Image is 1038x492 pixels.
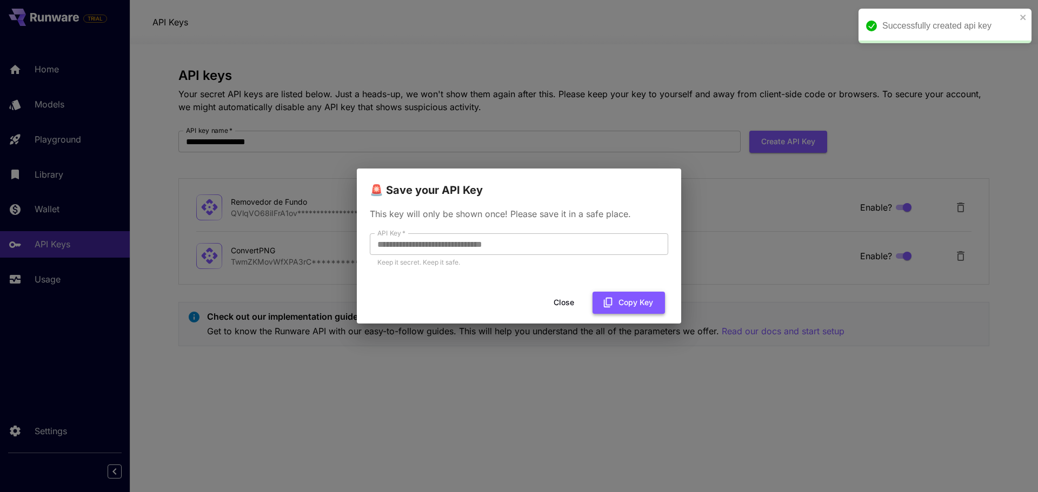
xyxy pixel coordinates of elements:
button: Copy Key [593,292,665,314]
p: Keep it secret. Keep it safe. [377,257,661,268]
h2: 🚨 Save your API Key [357,169,681,199]
p: This key will only be shown once! Please save it in a safe place. [370,207,668,220]
div: Successfully created api key [882,19,1016,32]
button: Close [540,292,588,314]
label: API Key [377,228,405,238]
button: close [1020,13,1027,22]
